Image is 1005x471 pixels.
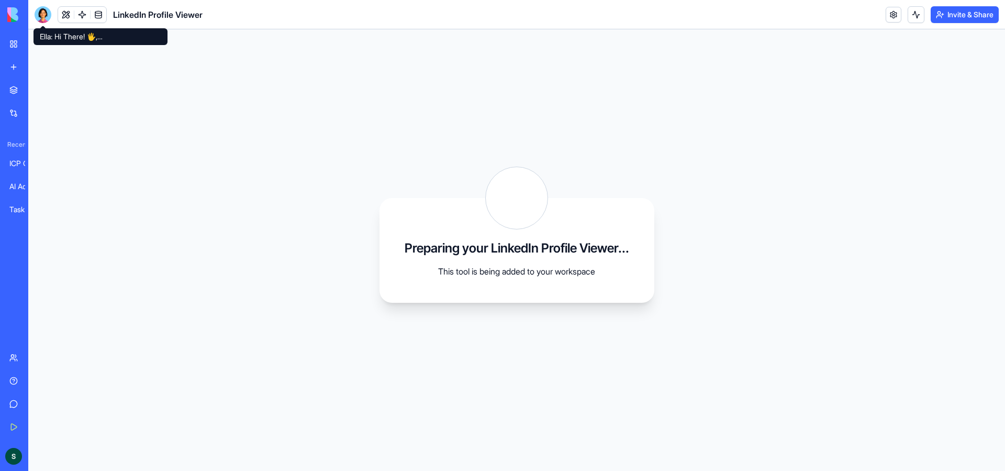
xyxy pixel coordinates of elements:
[3,176,45,197] a: AI Ad Generator
[931,6,999,23] button: Invite & Share
[3,153,45,174] a: ICP Creator
[113,8,203,21] span: LinkedIn Profile Viewer
[5,448,22,465] img: ACg8ocLHKDdkJNkn_SQlLHHkKqT1MxBV3gq0WsmDz5FnR7zJN7JDwg=s96-c
[7,7,72,22] img: logo
[9,158,39,169] div: ICP Creator
[412,265,621,278] p: This tool is being added to your workspace
[9,181,39,192] div: AI Ad Generator
[9,204,39,215] div: Task Manager
[3,140,25,149] span: Recent
[405,240,629,257] h3: Preparing your LinkedIn Profile Viewer...
[3,199,45,220] a: Task Manager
